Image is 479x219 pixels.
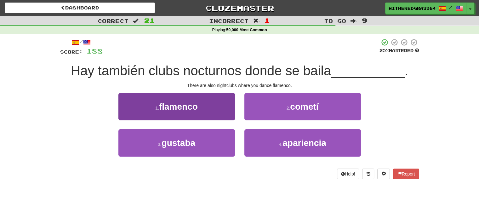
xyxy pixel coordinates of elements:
span: cometí [290,102,318,112]
small: 2 . [287,106,290,111]
small: 3 . [158,142,162,147]
button: Round history (alt+y) [362,169,374,179]
a: Clozemaster [164,3,315,14]
button: 3.gustaba [118,129,235,157]
span: 188 [87,47,103,55]
span: . [405,63,408,78]
span: : [133,18,140,24]
div: Mastered [379,48,419,54]
div: / [60,38,103,46]
strong: 50,000 Most Common [226,28,267,32]
span: Hay también clubs nocturnos donde se baila [71,63,331,78]
span: gustaba [162,138,195,148]
span: 1 [265,17,270,24]
a: Dashboard [5,3,155,13]
span: 9 [362,17,367,24]
span: __________ [331,63,405,78]
span: 21 [144,17,155,24]
div: There are also nightclubs where you dance flamenco. [60,82,419,89]
span: / [449,5,452,9]
span: : [351,18,357,24]
button: 1.flamenco [118,93,235,120]
button: Report [393,169,419,179]
small: 1 . [155,106,159,111]
span: apariencia [282,138,326,148]
span: Incorrect [209,18,249,24]
span: WitheredGrass6488 [389,5,435,11]
small: 4 . [279,142,282,147]
button: 4.apariencia [244,129,361,157]
button: 2.cometí [244,93,361,120]
span: 25 % [379,48,389,53]
span: : [253,18,260,24]
a: WitheredGrass6488 / [385,3,466,14]
span: Correct [98,18,128,24]
button: Help! [337,169,359,179]
span: Score: [60,49,83,55]
span: To go [324,18,346,24]
span: flamenco [159,102,198,112]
